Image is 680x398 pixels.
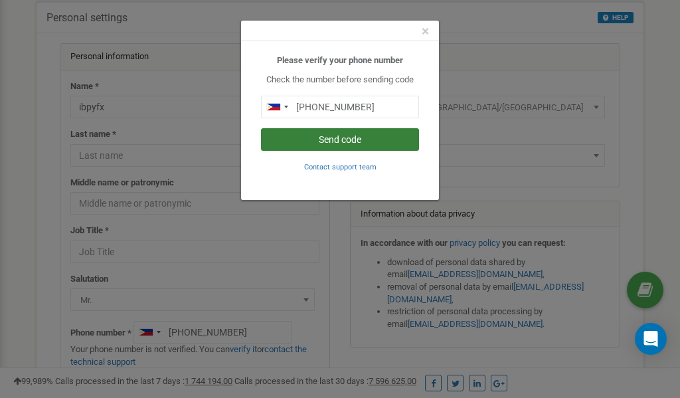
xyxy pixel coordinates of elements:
[262,96,292,118] div: Telephone country code
[261,96,419,118] input: 0905 123 4567
[635,323,667,355] div: Open Intercom Messenger
[261,128,419,151] button: Send code
[422,23,429,39] span: ×
[304,161,377,171] a: Contact support team
[277,55,403,65] b: Please verify your phone number
[261,74,419,86] p: Check the number before sending code
[422,25,429,39] button: Close
[304,163,377,171] small: Contact support team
